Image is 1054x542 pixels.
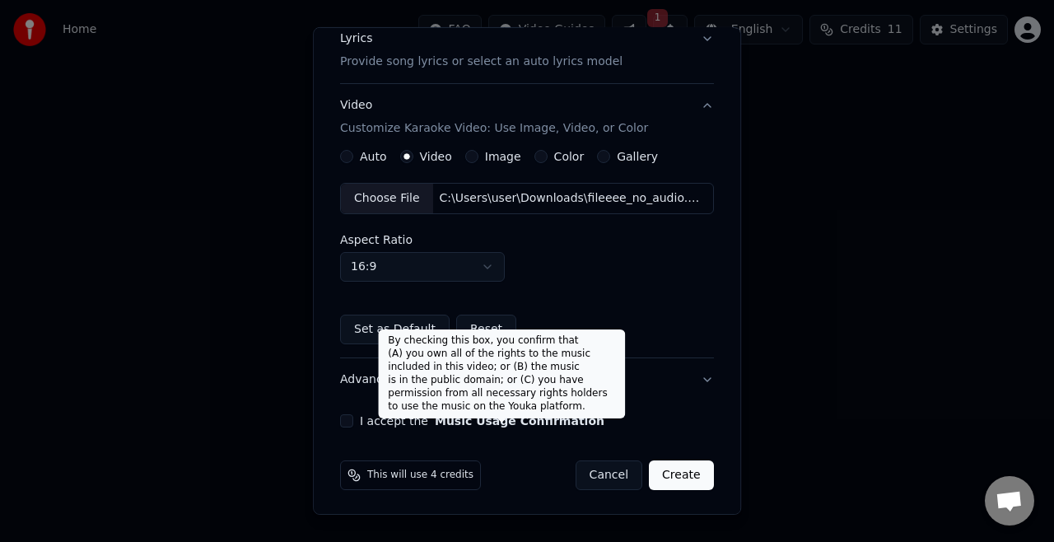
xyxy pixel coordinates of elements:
[617,151,658,162] label: Gallery
[340,84,714,150] button: VideoCustomize Karaoke Video: Use Image, Video, or Color
[341,184,433,213] div: Choose File
[340,120,648,137] p: Customize Karaoke Video: Use Image, Video, or Color
[456,315,516,344] button: Reset
[435,415,604,427] button: I accept the
[340,97,648,137] div: Video
[340,150,714,357] div: VideoCustomize Karaoke Video: Use Image, Video, or Color
[340,234,714,245] label: Aspect Ratio
[360,415,604,427] label: I accept the
[360,151,387,162] label: Auto
[340,358,714,401] button: Advanced
[340,54,623,70] p: Provide song lyrics or select an auto lyrics model
[340,30,372,47] div: Lyrics
[340,315,450,344] button: Set as Default
[576,460,642,490] button: Cancel
[433,190,713,207] div: C:\Users\user\Downloads\fileeee_no_audio.mp4
[554,151,585,162] label: Color
[420,151,452,162] label: Video
[378,329,625,418] div: By checking this box, you confirm that (A) you own all of the rights to the music included in thi...
[367,469,473,482] span: This will use 4 credits
[485,151,521,162] label: Image
[649,460,714,490] button: Create
[340,17,714,83] button: LyricsProvide song lyrics or select an auto lyrics model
